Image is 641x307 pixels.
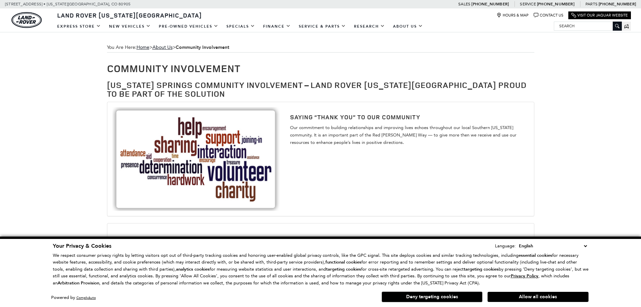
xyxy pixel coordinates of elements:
a: About Us [152,44,173,50]
a: Contact Us [534,13,563,18]
strong: essential cookies [519,252,552,258]
a: Finance [259,21,295,32]
img: Community Service [112,107,280,211]
span: > [137,44,229,50]
a: Service & Parts [295,21,350,32]
a: Hours & Map [497,13,529,18]
strong: Community Involvement [176,44,229,51]
a: [PHONE_NUMBER] [537,1,574,7]
strong: analytics cookies [176,266,210,272]
h1: Community Involvement [107,63,534,74]
h2: [US_STATE] Springs Community Involvement – Land Rover [US_STATE][GEOGRAPHIC_DATA] Proud to be Par... [107,81,534,98]
div: Powered by [51,296,96,300]
a: Visit Our Jaguar Website [571,13,628,18]
span: > [152,44,229,50]
u: Privacy Policy [511,273,538,279]
a: Home [137,44,149,50]
a: Privacy Policy [511,273,538,278]
a: Pre-Owned Vehicles [155,21,222,32]
a: [STREET_ADDRESS] • [US_STATE][GEOGRAPHIC_DATA], CO 80905 [5,2,131,6]
a: land-rover [11,12,42,28]
span: You Are Here: [107,42,534,53]
a: About Us [389,21,427,32]
span: Service [520,2,536,6]
strong: targeting cookies [464,266,499,272]
a: Land Rover [US_STATE][GEOGRAPHIC_DATA] [53,11,206,19]
p: We respect consumer privacy rights by letting visitors opt out of third-party tracking cookies an... [53,252,589,287]
a: Research [350,21,389,32]
p: Our commitment to building relationships and improving lives echoes throughout our local Southern... [290,124,529,146]
button: Deny targeting cookies [382,291,483,302]
strong: Arbitration Provision [58,280,99,286]
a: [PHONE_NUMBER] [599,1,636,7]
span: Parts [585,2,598,6]
span: Sales [458,2,470,6]
img: Land Rover [11,12,42,28]
h3: Saying “Thank You” To Our Community [290,114,529,121]
a: EXPRESS STORE [53,21,105,32]
div: Language: [495,244,516,248]
strong: functional cookies [325,259,361,265]
nav: Main Navigation [53,21,427,32]
select: Language Select [517,242,589,250]
span: Land Rover [US_STATE][GEOGRAPHIC_DATA] [57,11,202,19]
div: Breadcrumbs [107,42,534,53]
h3: Care And Share – Our vision is an end to hunger in [GEOGRAPHIC_DATA][US_STATE]. [290,235,529,249]
a: [PHONE_NUMBER] [471,1,509,7]
span: Your Privacy & Cookies [53,242,111,250]
input: Search [554,22,621,30]
strong: targeting cookies [326,266,361,272]
a: New Vehicles [105,21,155,32]
a: ComplyAuto [76,296,96,300]
a: Specials [222,21,259,32]
button: Allow all cookies [488,292,589,302]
